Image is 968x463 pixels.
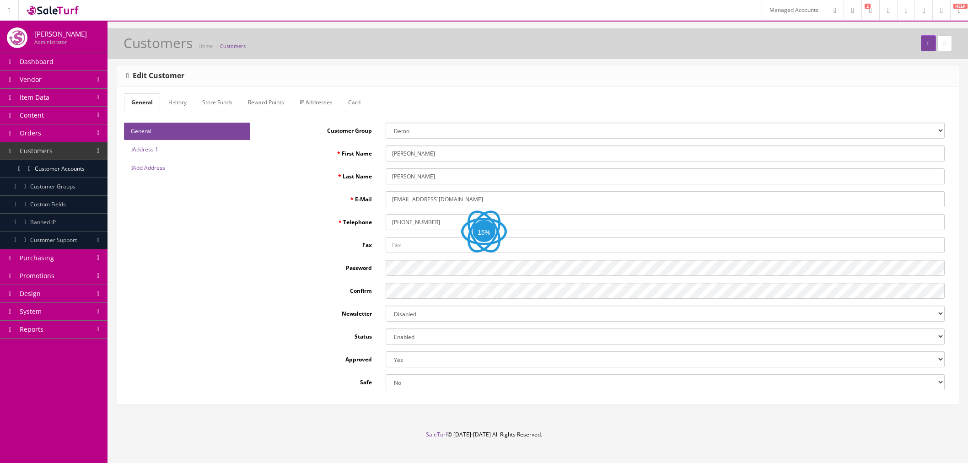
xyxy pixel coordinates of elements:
[26,4,81,16] img: SaleTurf
[20,289,41,298] span: Design
[426,431,447,438] a: SaleTurf
[264,191,378,204] label: E-Mail
[241,93,291,111] a: Reward Points
[124,123,250,140] a: General
[264,351,378,364] label: Approved
[20,146,53,155] span: Customers
[386,214,945,230] input: Telephone
[264,168,378,181] label: Last Name
[341,93,368,111] a: Card
[30,183,75,190] span: Customer Groups
[386,168,945,184] input: Last Name
[386,191,945,207] input: E-Mail
[195,93,240,111] a: Store Funds
[7,27,27,48] img: joshlucio05
[264,214,378,226] label: Telephone
[264,260,378,272] label: Password
[953,4,968,9] span: HELP
[20,111,44,119] span: Content
[34,30,87,38] h4: [PERSON_NAME]
[20,75,42,84] span: Vendor
[264,237,378,249] label: Fax
[124,35,193,50] h1: Customers
[124,141,250,158] a: Address 1
[264,283,378,295] label: Confirm
[292,93,340,111] a: IP Addresses
[34,38,67,45] small: Administrator
[220,43,246,49] a: Customers
[20,307,42,316] span: System
[161,93,194,111] a: History
[264,145,378,158] label: First Name
[264,123,378,135] label: Customer Group
[20,253,54,262] span: Purchasing
[20,57,54,66] span: Dashboard
[20,93,49,102] span: Item Data
[124,159,250,177] a: Add Address
[30,236,77,244] span: Customer Support
[264,374,378,387] label: Safe
[20,271,54,280] span: Promotions
[20,325,43,334] span: Reports
[264,328,378,341] label: Status
[386,237,945,253] input: Fax
[386,145,945,162] input: First Name
[30,200,66,208] span: Custom Fields
[199,43,213,49] a: Home
[20,129,41,137] span: Orders
[126,72,184,80] h3: Edit Customer
[30,218,56,226] span: Banned IP
[264,306,378,318] label: Newsletter
[124,93,160,111] a: General
[35,165,85,172] span: Customer Accounts
[865,4,871,9] span: 2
